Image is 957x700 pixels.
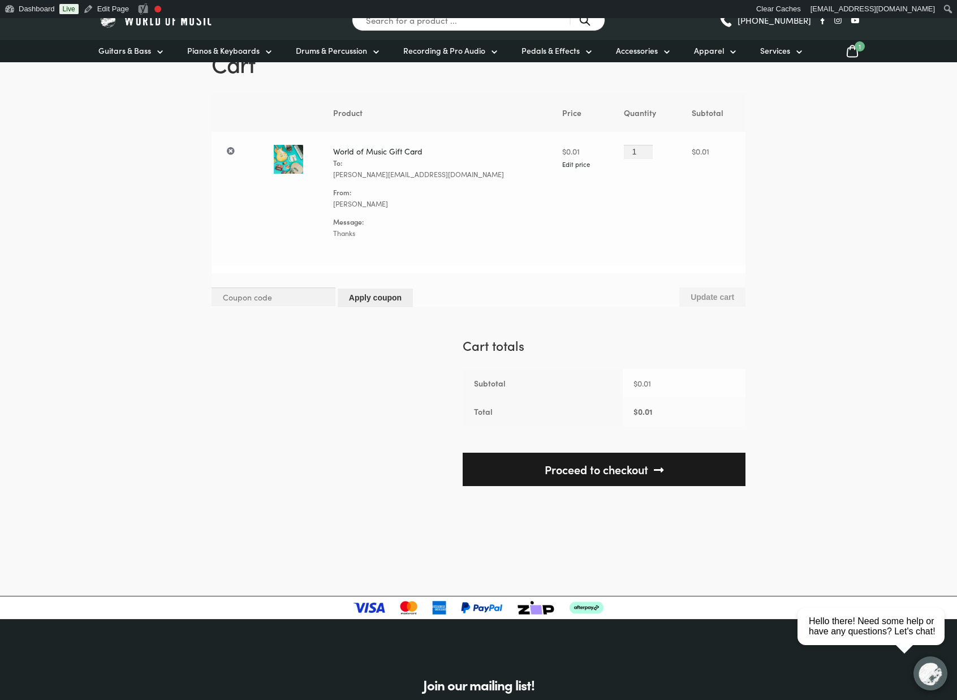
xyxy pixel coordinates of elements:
[333,198,536,209] p: [PERSON_NAME]
[692,145,709,157] bdi: 0.01
[633,406,638,417] span: $
[212,287,335,306] input: Coupon code
[463,497,745,529] iframe: PayPal
[296,45,367,57] span: Drums & Percussion
[403,45,485,57] span: Recording & Pro Audio
[320,93,549,132] th: Product
[154,6,161,12] div: Focus keyphrase not set
[463,369,622,398] th: Subtotal
[738,16,811,24] span: [PHONE_NUMBER]
[760,45,790,57] span: Services
[333,169,536,180] p: [PERSON_NAME][EMAIL_ADDRESS][DOMAIN_NAME]
[562,145,580,157] bdi: 0.01
[521,45,580,57] span: Pedals & Effects
[562,158,590,169] a: Edit price
[354,601,603,615] img: payment-logos-updated
[855,41,865,51] span: 1
[616,45,658,57] span: Accessories
[352,9,605,31] input: Search for a product ...
[694,45,724,57] span: Apparel
[463,440,745,450] iframe: PayPal Message 1
[423,675,534,694] span: Join our mailing list!
[333,187,536,198] dt: From:
[463,337,745,355] h2: Cart totals
[333,145,423,157] a: World of Music Gift Card
[338,289,413,307] button: Apply coupon
[59,4,79,14] a: Live
[333,216,536,227] dt: Message:
[719,12,811,29] a: [PHONE_NUMBER]
[274,145,303,174] img: WOM Gift Card
[333,227,536,239] p: Thanks
[333,157,536,169] dt: To:
[562,145,566,157] span: $
[463,453,745,486] a: Proceed to checkout
[624,145,653,159] input: Product quantity
[692,145,696,157] span: $
[633,406,653,417] bdi: 0.01
[611,93,679,132] th: Quantity
[225,145,238,158] a: Remove World of Music Gift Card from cart
[679,93,745,132] th: Subtotal
[562,160,590,169] small: Edit price
[679,287,745,306] button: Update cart
[187,45,260,57] span: Pianos & Keyboards
[98,45,151,57] span: Guitars & Bass
[212,48,745,79] h1: Cart
[793,576,957,700] iframe: Chat with our support team
[549,93,611,132] th: Price
[633,377,637,389] span: $
[633,377,651,389] bdi: 0.01
[98,11,214,29] img: World of Music
[463,397,622,426] th: Total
